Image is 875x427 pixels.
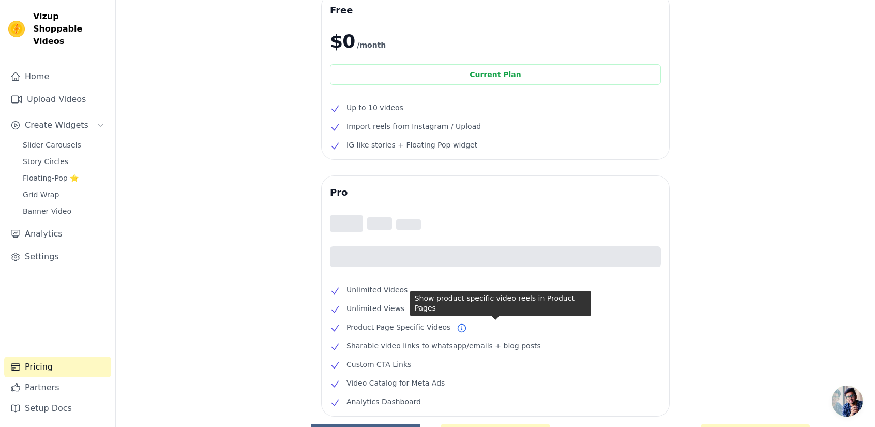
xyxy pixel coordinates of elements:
span: Unlimited Views [346,302,404,315]
span: Unlimited Videos [346,284,408,296]
span: Product Page Specific Videos [346,321,450,333]
span: Slider Carousels [23,140,81,150]
span: IG like stories + Floating Pop widget [346,139,477,151]
a: Setup Docs [4,398,111,419]
span: Import reels from Instagram / Upload [346,120,481,132]
a: Home [4,66,111,87]
span: Analytics Dashboard [346,395,421,408]
span: Vizup Shoppable Videos [33,10,107,48]
a: Upload Videos [4,89,111,110]
img: Vizup [8,21,25,37]
span: Grid Wrap [23,189,59,200]
li: Video Catalog for Meta Ads [330,377,661,389]
button: Create Widgets [4,115,111,136]
a: Story Circles [17,154,111,169]
a: Analytics [4,224,111,244]
span: Banner Video [23,206,71,216]
a: Floating-Pop ⭐ [17,171,111,185]
span: Create Widgets [25,119,88,131]
span: Sharable video links to whatsapp/emails + blog posts [346,340,541,352]
a: Settings [4,246,111,267]
div: Current Plan [330,64,661,85]
span: /month [357,39,386,51]
h3: Pro [330,184,661,201]
span: Story Circles [23,156,68,167]
div: Open chat [832,386,863,417]
span: Floating-Pop ⭐ [23,173,79,183]
a: Banner Video [17,204,111,218]
span: $0 [330,31,355,52]
a: Pricing [4,357,111,377]
a: Partners [4,377,111,398]
span: Up to 10 videos [346,101,403,114]
a: Slider Carousels [17,138,111,152]
a: Grid Wrap [17,187,111,202]
h3: Free [330,2,661,19]
li: Custom CTA Links [330,358,661,371]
